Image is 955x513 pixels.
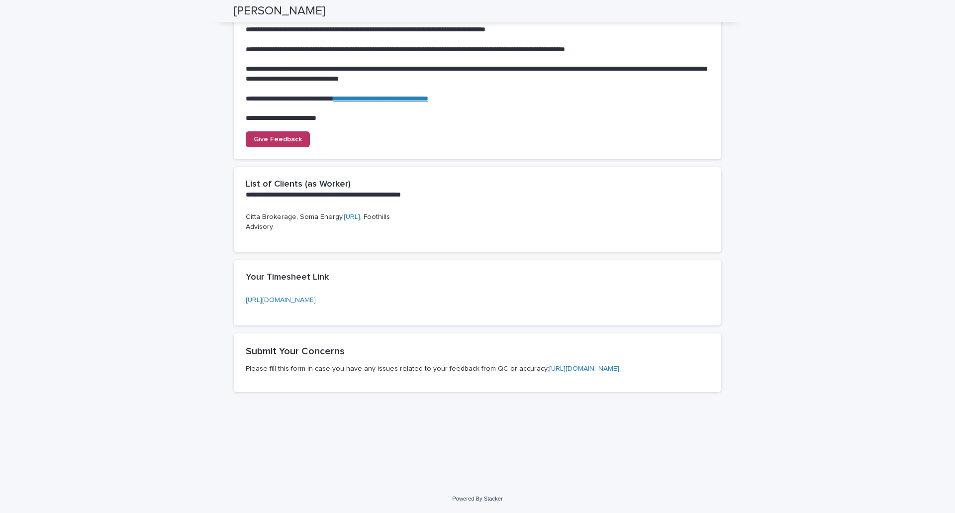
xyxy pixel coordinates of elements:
a: [URL][DOMAIN_NAME] [246,297,316,304]
span: Give Feedback [254,136,302,143]
a: [URL] [344,213,360,220]
h2: Your Timesheet Link [246,272,329,283]
a: Give Feedback [246,131,310,147]
a: Powered By Stacker [452,496,502,502]
p: Please fill this form in case you have any issues related to your feedback from QC or accuracy: [246,364,709,373]
h2: Submit Your Concerns [246,345,709,357]
a: [URL][DOMAIN_NAME] [549,365,619,372]
h2: [PERSON_NAME] [234,4,325,18]
p: Citta Brokerage, Soma Energy, , Foothills Advisory [246,212,392,233]
h2: List of Clients (as Worker) [246,179,351,190]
